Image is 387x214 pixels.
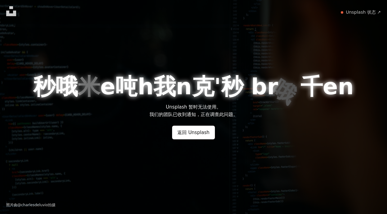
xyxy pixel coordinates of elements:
font: e [323,73,338,100]
font: 吨 [115,73,138,100]
a: @charlesdeluvio拍摄 [17,203,56,207]
font: 我 [153,73,176,100]
a: Unsplash 状态 ↗ [346,9,381,16]
font: n [338,73,354,100]
font: Unsplash 暂时无法使用。 [166,104,221,110]
font: ↗ [377,10,381,15]
font: b [251,73,267,100]
a: 返回 Unsplash [172,126,215,139]
font: 千 [300,73,323,100]
font: e [100,73,115,100]
font: h [138,73,153,100]
font: 克 [192,73,214,100]
font: n [176,73,192,100]
font: 返回 Unsplash [177,130,209,135]
font: r [267,73,278,100]
font: 我们的团队已收到通知，正在调查此问题。 [149,112,238,117]
font: ' [214,73,221,100]
font: Unsplash 状态 [346,10,376,15]
font: 米 [78,73,100,100]
font: 照片由 [6,203,17,207]
font: 秒 [33,73,56,100]
font: 哦 [268,75,300,109]
font: 秒 [221,73,243,100]
font: 哦 [56,73,78,100]
h1: 有东西坏了 [33,75,354,98]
